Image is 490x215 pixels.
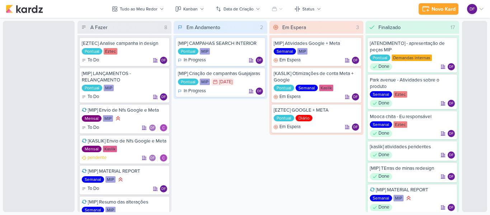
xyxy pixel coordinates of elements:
div: Done [370,204,392,211]
div: Responsável: Diego Freitas [448,173,455,180]
p: Done [378,151,389,159]
div: Diego Freitas [448,100,455,107]
div: Eztec [104,48,117,55]
div: Pontual [274,115,294,121]
div: [DATE] [219,80,232,84]
div: Pontual [274,85,294,91]
div: MIP [200,48,210,55]
div: Prioridade Alta [117,176,124,183]
div: Responsável: Carlos Lima [160,154,167,162]
div: Diego Freitas [149,154,156,162]
div: Responsável: Diego Freitas [448,130,455,137]
div: MIP [105,176,116,183]
img: Carlos Lima [160,154,167,162]
p: DF [353,95,358,99]
p: To Do [88,185,99,192]
div: To Do [82,185,99,192]
div: Semanal [370,195,392,201]
p: DF [449,206,453,210]
div: Diego Freitas [160,93,167,101]
button: Novo Kard [419,3,458,15]
div: Diego Freitas [448,204,455,211]
div: MIP [394,195,404,201]
p: Em Espera [279,123,301,131]
div: Em Espera [274,123,301,131]
div: Em Andamento [187,24,220,31]
p: In Progress [184,57,206,64]
div: Responsável: Diego Freitas [448,63,455,70]
div: Responsável: Diego Freitas [448,100,455,107]
div: Diego Freitas [352,93,359,101]
p: Done [378,63,389,70]
div: To Do [82,57,99,64]
div: Diego Freitas [448,151,455,159]
div: Em Espera [274,57,301,64]
div: [MIP] Envio de Nfs Google e Meta [82,107,167,113]
div: Park avenue - Atividades sobre o produto [370,77,455,90]
div: To Do [82,93,99,101]
p: DF [150,126,155,130]
div: MIP [104,85,114,91]
div: [KASLIK] Envio de Nfs Google e Meta [82,138,167,144]
img: Carlos Lima [160,124,167,131]
div: Pontual [370,55,390,61]
p: DF [449,102,453,106]
div: MIP [105,207,116,213]
div: Kaslik [103,146,117,152]
div: 8 [161,24,170,31]
div: Done [370,63,392,70]
p: DF [353,59,358,62]
div: Mooca chita - Eu responsável [370,113,455,120]
div: Semanal [370,91,392,98]
div: [kaslik] atividades pendentes [370,144,455,150]
div: Diego Freitas [160,185,167,192]
div: [MIP] MATERIAL REPORT [82,168,167,174]
div: Responsável: Diego Freitas [448,204,455,211]
div: [KASLIK] Otimizações de conta Meta + Google [274,70,359,83]
div: Pontual [178,48,198,55]
div: Responsável: Diego Freitas [256,88,263,95]
div: [MIP] TErras de minas redesign [370,165,455,172]
div: In Progress [178,88,206,95]
div: [MIP] MATERIAL REPORT [370,187,455,193]
p: To Do [88,93,99,101]
div: Responsável: Diego Freitas [160,57,167,64]
p: Done [378,173,389,180]
div: Diego Freitas [448,173,455,180]
div: Diego Freitas [160,57,167,64]
div: Novo Kard [432,5,456,13]
div: MIP [200,79,210,85]
div: Done [370,100,392,107]
div: [ATENDIMENTO] - apresentação de peças MIP [370,40,455,53]
div: Responsável: Diego Freitas [448,151,455,159]
p: To Do [88,57,99,64]
div: Colaboradores: Diego Freitas [149,154,158,162]
div: Semanal [370,121,392,128]
p: Em Espera [279,57,301,64]
div: Done [370,130,392,137]
div: Done [370,151,392,159]
div: Responsável: Carlos Lima [160,124,167,131]
div: Demandas internas [392,55,432,61]
div: Diego Freitas [149,124,156,131]
div: Done [370,173,392,180]
div: Eztec [394,91,407,98]
div: Pontual [82,85,102,91]
div: [MIP] Atividades Google + Meta [274,40,359,47]
p: Em Espera [279,93,301,101]
p: DF [150,156,155,160]
div: [MIP] LANÇAMENTOS - RELANÇAMENTO [82,70,167,83]
div: Diego Freitas [467,4,477,14]
div: MIP [103,115,113,122]
div: Eztec [394,121,407,128]
div: [MIP] CAMPAHAS SEARCH INTERIOR [178,40,263,47]
div: Responsável: Diego Freitas [352,123,359,131]
p: DF [161,59,166,62]
p: DF [353,126,358,129]
div: Em Espera [274,93,301,101]
div: [MIP] Criação de campanhas Guajajaras [178,70,263,77]
div: Kaslik [319,85,333,91]
div: Responsável: Diego Freitas [160,93,167,101]
img: kardz.app [6,5,43,13]
p: DF [257,90,262,93]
